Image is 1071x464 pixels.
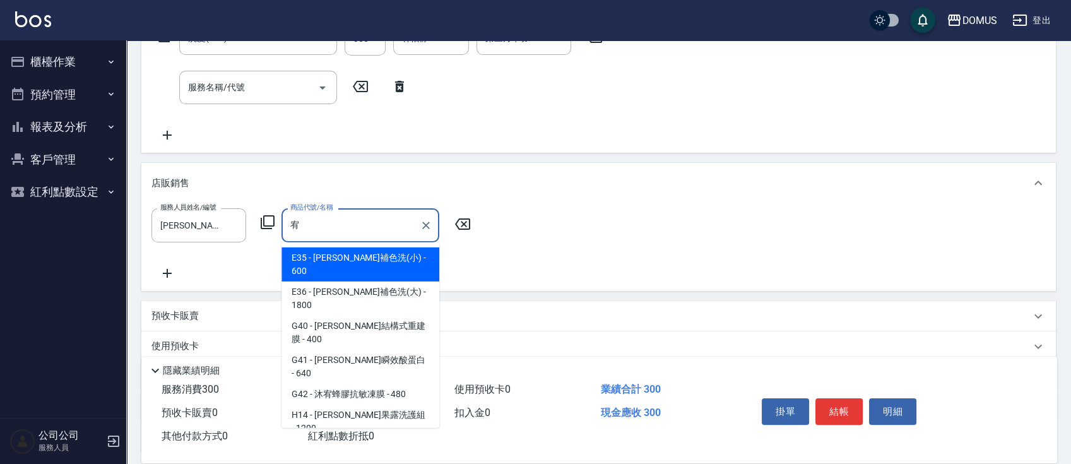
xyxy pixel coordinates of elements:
[962,13,997,28] div: DOMUS
[762,398,809,425] button: 掛單
[162,430,228,442] span: 其他付款方式 0
[281,405,439,439] span: H14 - [PERSON_NAME]果露洗護組 - 1200
[1007,9,1056,32] button: 登出
[281,247,439,282] span: E35 - [PERSON_NAME]補色洗(小) - 600
[600,383,660,395] span: 業績合計 300
[281,350,439,384] span: G41 - [PERSON_NAME]瞬效酸蛋白 - 640
[163,364,220,378] p: 隱藏業績明細
[141,301,1056,331] div: 預收卡販賣
[417,217,435,234] button: Clear
[815,398,863,425] button: 結帳
[600,407,660,419] span: 現金應收 300
[151,309,199,323] p: 預收卡販賣
[454,407,490,419] span: 扣入金 0
[281,384,439,405] span: G42 - 沐宥蜂膠抗敏凍膜 - 480
[15,11,51,27] img: Logo
[162,383,219,395] span: 服務消費 300
[290,203,333,212] label: 商品代號/名稱
[5,143,121,176] button: 客戶管理
[151,177,189,190] p: 店販銷售
[162,407,218,419] span: 預收卡販賣 0
[910,8,935,33] button: save
[141,331,1056,362] div: 使用預收卡
[5,110,121,143] button: 報表及分析
[308,430,374,442] span: 紅利點數折抵 0
[942,8,1002,33] button: DOMUS
[151,340,199,353] p: 使用預收卡
[281,316,439,350] span: G40 - [PERSON_NAME]結構式重建膜 - 400
[5,45,121,78] button: 櫃檯作業
[38,442,103,453] p: 服務人員
[281,282,439,316] span: E36 - [PERSON_NAME]補色洗(大) - 1800
[10,429,35,454] img: Person
[141,163,1056,203] div: 店販銷售
[38,429,103,442] h5: 公司公司
[160,203,216,212] label: 服務人員姓名/編號
[5,78,121,111] button: 預約管理
[869,398,916,425] button: 明細
[312,78,333,98] button: Open
[454,383,511,395] span: 使用預收卡 0
[5,175,121,208] button: 紅利點數設定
